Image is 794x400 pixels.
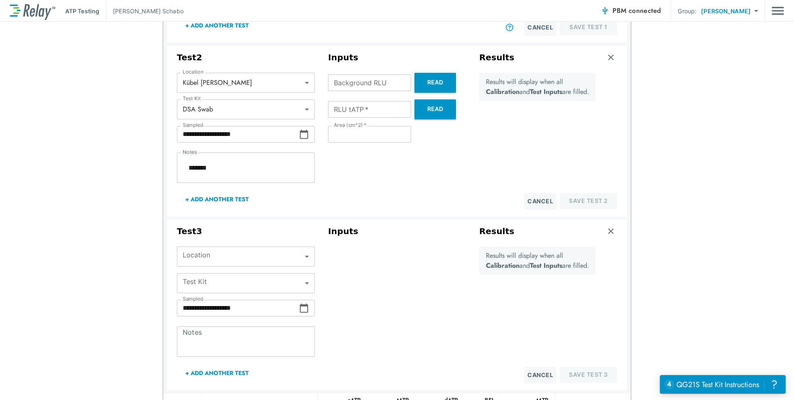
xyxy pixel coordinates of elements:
[607,227,615,235] img: Remove
[177,16,257,36] button: + Add Another Test
[486,87,520,96] b: Calibration
[486,251,589,271] p: Results will display when all and are filled.
[607,53,615,62] img: Remove
[183,122,203,128] label: Sampled
[177,226,315,237] h3: Test 3
[530,87,562,96] b: Test Inputs
[177,126,299,143] input: Choose date, selected date is Oct 8, 2025
[65,7,99,15] p: ATP Testing
[772,3,784,19] img: Drawer Icon
[177,74,315,91] div: Kübel [PERSON_NAME]
[328,226,466,237] h3: Inputs
[486,77,589,97] p: Results will display when all and are filled.
[613,5,661,17] span: PBM
[524,19,556,36] button: Cancel
[328,52,466,63] h3: Inputs
[660,375,786,394] iframe: Resource center
[598,2,664,19] button: PBM connected
[629,6,661,15] span: connected
[486,261,520,270] b: Calibration
[177,190,257,210] button: + Add Another Test
[177,300,299,316] input: Choose date, selected date is Oct 8, 2025
[183,296,203,302] label: Sampled
[113,7,184,15] p: [PERSON_NAME] Schabo
[334,122,366,128] label: Area (cm^2)
[414,99,456,119] button: Read
[530,261,562,270] b: Test Inputs
[177,52,315,63] h3: Test 2
[678,7,696,15] p: Group:
[479,226,515,237] h3: Results
[601,7,609,15] img: Connected Icon
[414,73,456,93] button: Read
[177,363,257,383] button: + Add Another Test
[524,367,556,383] button: Cancel
[524,193,556,210] button: Cancel
[183,69,203,75] label: Location
[772,3,784,19] button: Main menu
[177,101,315,118] div: DSA Swab
[479,52,515,63] h3: Results
[10,2,55,20] img: LuminUltra Relay
[183,96,201,101] label: Test Kit
[183,149,197,155] label: Notes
